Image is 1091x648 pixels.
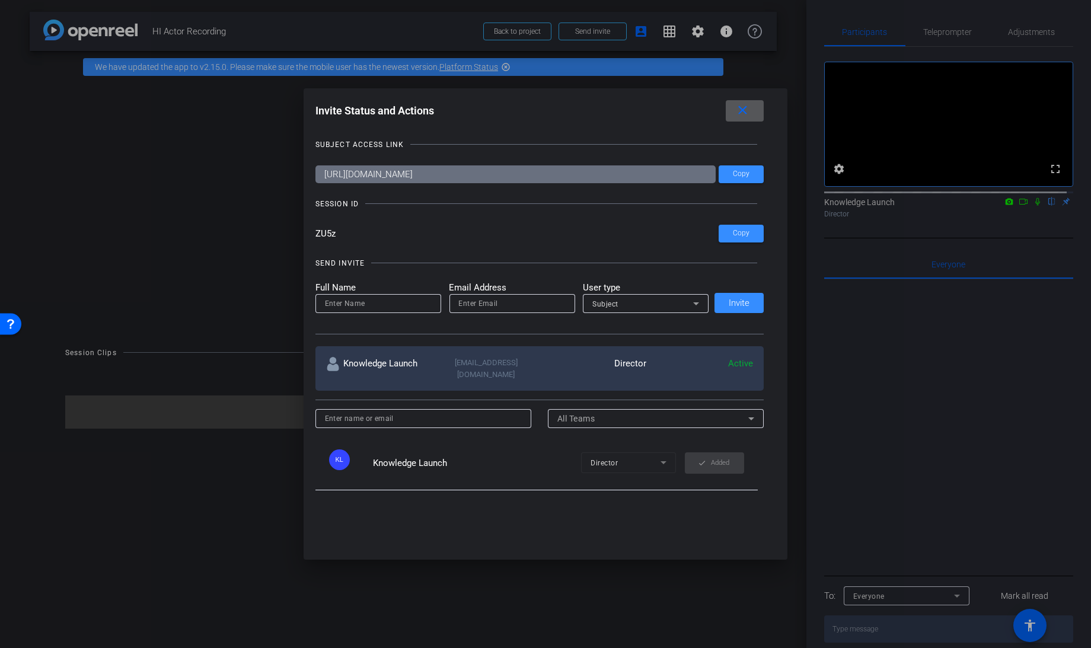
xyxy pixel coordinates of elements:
mat-icon: close [735,103,750,118]
input: Enter Email [459,296,566,311]
mat-label: Full Name [315,281,441,295]
span: Copy [733,170,749,178]
mat-label: Email Address [449,281,575,295]
span: Copy [733,229,749,238]
input: Enter name or email [325,411,522,426]
openreel-title-line: SESSION ID [315,198,764,210]
div: Director [540,357,646,380]
div: SEND INVITE [315,257,365,269]
div: KL [329,449,350,470]
span: Knowledge Launch [373,458,447,468]
div: SUBJECT ACCESS LINK [315,139,404,151]
div: Knowledge Launch [326,357,433,380]
ngx-avatar: Knowledge Launch [329,449,370,470]
span: Active [728,358,753,369]
div: Invite Status and Actions [315,100,764,122]
input: Enter Name [325,296,432,311]
openreel-title-line: SUBJECT ACCESS LINK [315,139,764,151]
mat-label: User type [583,281,709,295]
div: [EMAIL_ADDRESS][DOMAIN_NAME] [433,357,540,380]
button: Copy [719,225,764,242]
span: All Teams [557,414,595,423]
div: SESSION ID [315,198,359,210]
openreel-title-line: SEND INVITE [315,257,764,269]
span: Subject [592,300,618,308]
button: Copy [719,165,764,183]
